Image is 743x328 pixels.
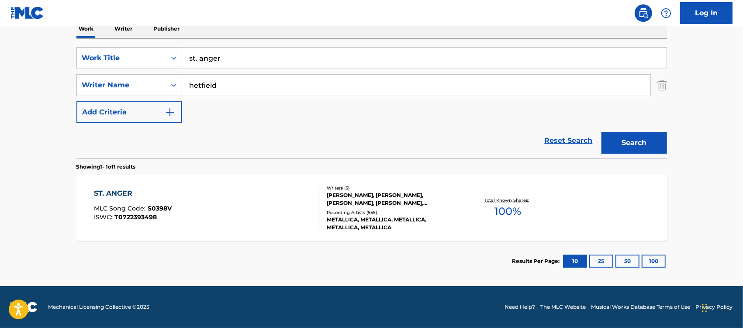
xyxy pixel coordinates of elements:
span: MLC Song Code : [94,204,148,212]
div: Writers ( 5 ) [327,185,459,191]
a: The MLC Website [540,303,586,311]
a: Reset Search [540,131,597,150]
img: 9d2ae6d4665cec9f34b9.svg [165,107,175,117]
a: ST. ANGERMLC Song Code:S0398VISWC:T0722393498Writers (5)[PERSON_NAME], [PERSON_NAME], [PERSON_NAM... [76,175,667,241]
p: Total Known Shares: [484,197,531,204]
button: 100 [642,255,666,268]
span: S0398V [148,204,172,212]
span: 100 % [494,204,521,219]
p: Work [76,20,97,38]
div: Writer Name [82,80,161,90]
p: Results Per Page: [512,257,562,265]
span: T0722393498 [114,213,157,221]
div: Drag [702,295,707,321]
button: 50 [615,255,639,268]
div: Recording Artists ( 555 ) [327,209,459,216]
button: 25 [589,255,613,268]
span: Mechanical Licensing Collective © 2025 [48,303,149,311]
div: ST. ANGER [94,188,172,199]
div: Help [657,4,675,22]
img: MLC Logo [10,7,44,19]
a: Log In [680,2,733,24]
p: Showing 1 - 1 of 1 results [76,163,136,171]
button: 10 [563,255,587,268]
a: Public Search [635,4,652,22]
img: help [661,8,671,18]
iframe: Chat Widget [699,286,743,328]
button: Search [601,132,667,154]
img: logo [10,302,38,312]
a: Need Help? [505,303,535,311]
form: Search Form [76,47,667,158]
a: Privacy Policy [695,303,733,311]
a: Musical Works Database Terms of Use [591,303,690,311]
div: [PERSON_NAME], [PERSON_NAME], [PERSON_NAME], [PERSON_NAME], [PERSON_NAME] [327,191,459,207]
p: Writer [112,20,135,38]
button: Add Criteria [76,101,182,123]
div: Work Title [82,53,161,63]
span: ISWC : [94,213,114,221]
img: Delete Criterion [657,74,667,96]
div: METALLICA, METALLICA, METALLICA, METALLICA, METALLICA [327,216,459,231]
p: Publisher [151,20,183,38]
img: search [638,8,649,18]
